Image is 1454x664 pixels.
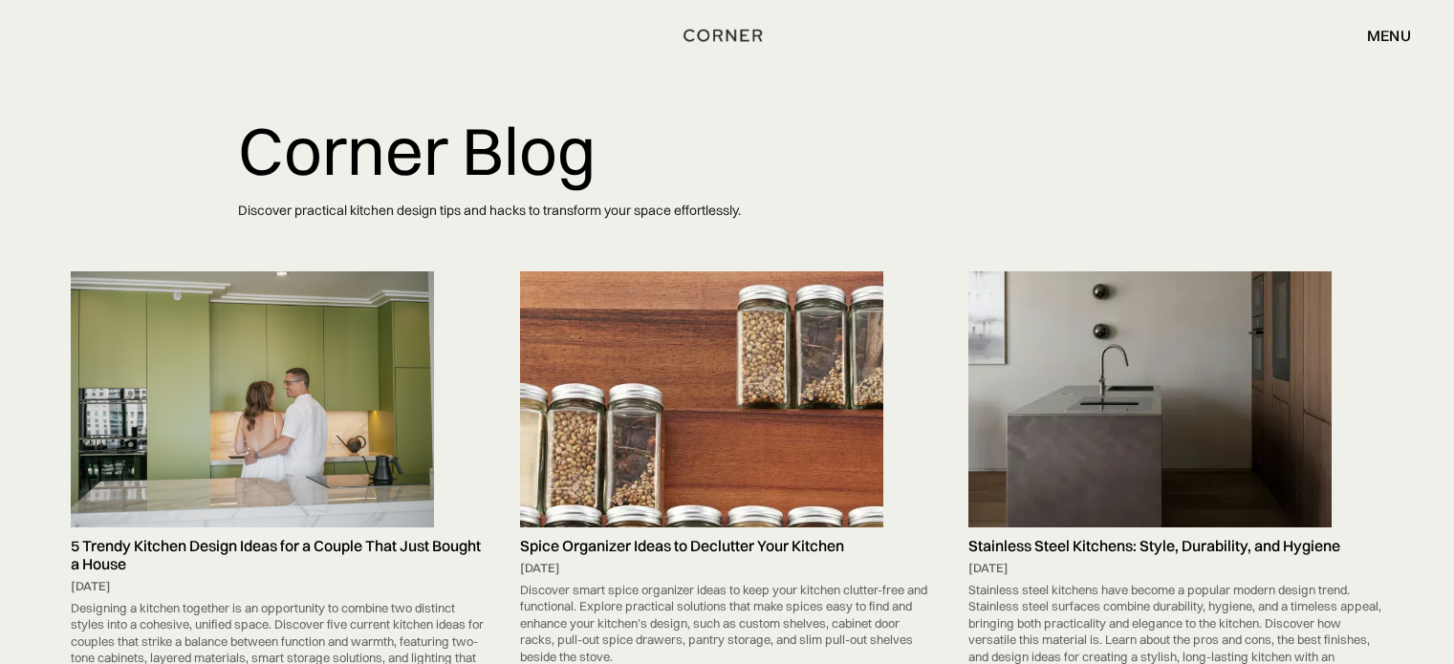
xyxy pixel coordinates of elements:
[1348,19,1411,52] div: menu
[677,23,776,48] a: home
[1367,28,1411,43] div: menu
[968,537,1383,555] h5: Stainless Steel Kitchens: Style, Durability, and Hygiene
[238,187,1217,234] p: Discover practical kitchen design tips and hacks to transform your space effortlessly.
[71,578,486,595] div: [DATE]
[238,115,1217,187] h1: Corner Blog
[520,560,935,577] div: [DATE]
[71,537,486,573] h5: 5 Trendy Kitchen Design Ideas for a Couple That Just Bought a House
[520,537,935,555] h5: Spice Organizer Ideas to Declutter Your Kitchen
[968,560,1383,577] div: [DATE]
